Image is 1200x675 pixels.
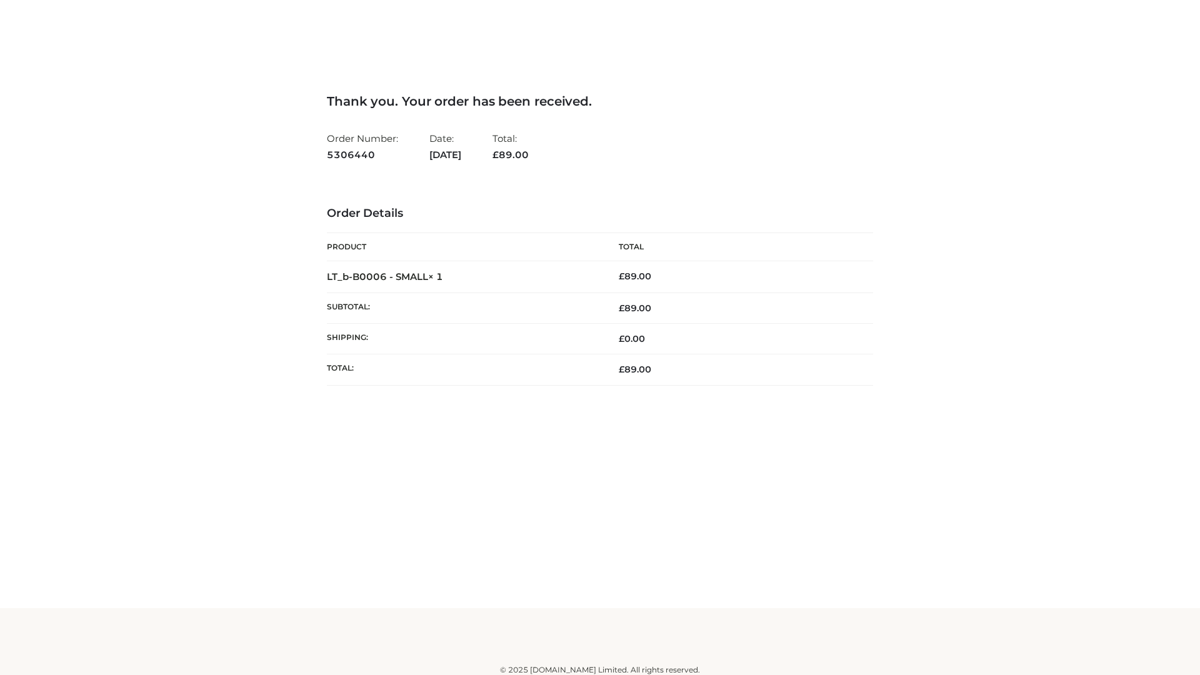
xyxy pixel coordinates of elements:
[327,94,873,109] h3: Thank you. Your order has been received.
[327,207,873,221] h3: Order Details
[429,147,461,163] strong: [DATE]
[492,149,529,161] span: 89.00
[619,364,624,375] span: £
[327,292,600,323] th: Subtotal:
[327,147,398,163] strong: 5306440
[600,233,873,261] th: Total
[428,271,443,282] strong: × 1
[429,127,461,166] li: Date:
[619,302,651,314] span: 89.00
[619,333,624,344] span: £
[492,127,529,166] li: Total:
[619,302,624,314] span: £
[327,127,398,166] li: Order Number:
[619,271,651,282] bdi: 89.00
[492,149,499,161] span: £
[327,324,600,354] th: Shipping:
[327,271,443,282] strong: LT_b-B0006 - SMALL
[327,233,600,261] th: Product
[327,354,600,385] th: Total:
[619,364,651,375] span: 89.00
[619,271,624,282] span: £
[619,333,645,344] bdi: 0.00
